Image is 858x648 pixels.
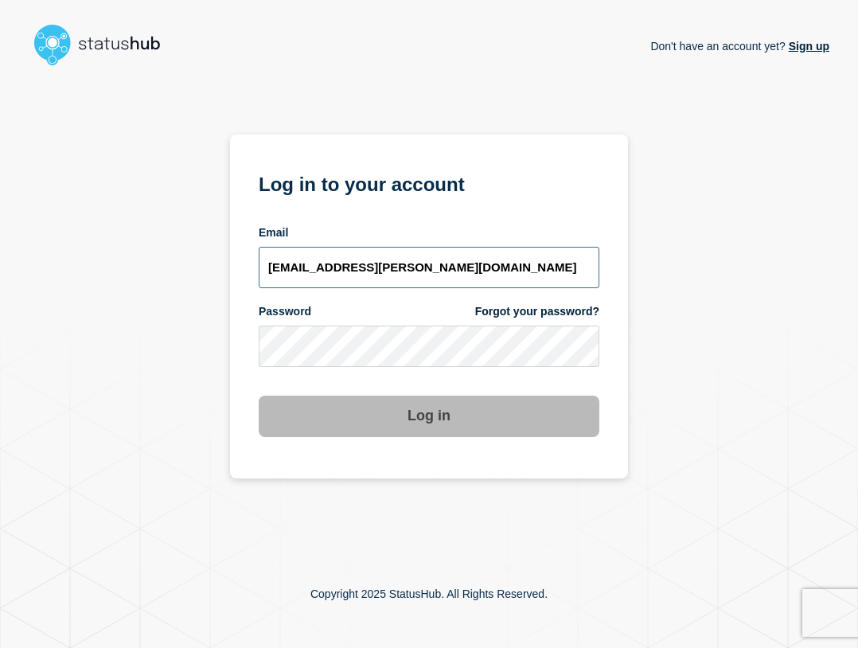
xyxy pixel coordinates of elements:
p: Copyright 2025 StatusHub. All Rights Reserved. [310,587,548,600]
span: Email [259,225,288,240]
a: Sign up [786,40,829,53]
h1: Log in to your account [259,168,599,197]
span: Password [259,304,311,319]
a: Forgot your password? [475,304,599,319]
input: email input [259,247,599,288]
input: password input [259,326,599,367]
img: StatusHub logo [29,19,180,70]
p: Don't have an account yet? [650,27,829,65]
button: Log in [259,396,599,437]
